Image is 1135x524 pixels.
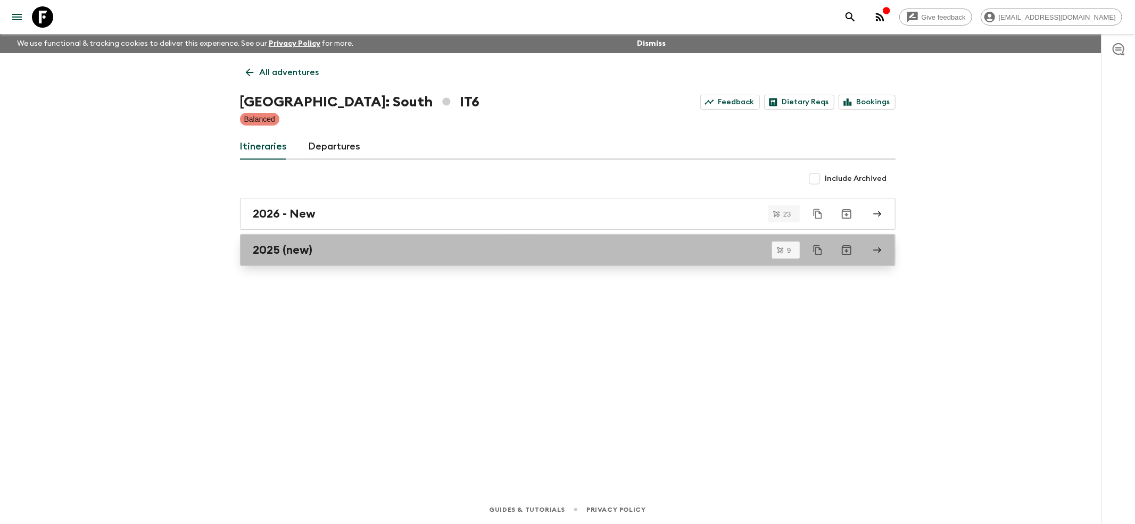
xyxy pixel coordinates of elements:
[916,13,972,21] span: Give feedback
[240,92,479,113] h1: [GEOGRAPHIC_DATA]: South IT6
[240,198,896,230] a: 2026 - New
[309,134,361,160] a: Departures
[240,234,896,266] a: 2025 (new)
[836,203,857,224] button: Archive
[634,36,668,51] button: Dismiss
[981,9,1122,26] div: [EMAIL_ADDRESS][DOMAIN_NAME]
[244,114,275,124] p: Balanced
[993,13,1122,21] span: [EMAIL_ADDRESS][DOMAIN_NAME]
[253,243,313,257] h2: 2025 (new)
[700,95,760,110] a: Feedback
[836,239,857,261] button: Archive
[781,247,797,254] span: 9
[586,504,645,515] a: Privacy Policy
[825,173,887,184] span: Include Archived
[489,504,565,515] a: Guides & Tutorials
[260,66,319,79] p: All adventures
[240,134,287,160] a: Itineraries
[269,40,320,47] a: Privacy Policy
[808,240,827,260] button: Duplicate
[13,34,358,53] p: We use functional & tracking cookies to deliver this experience. See our for more.
[764,95,834,110] a: Dietary Reqs
[839,95,896,110] a: Bookings
[240,62,325,83] a: All adventures
[777,211,797,218] span: 23
[6,6,28,28] button: menu
[899,9,972,26] a: Give feedback
[840,6,861,28] button: search adventures
[253,207,316,221] h2: 2026 - New
[808,204,827,223] button: Duplicate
